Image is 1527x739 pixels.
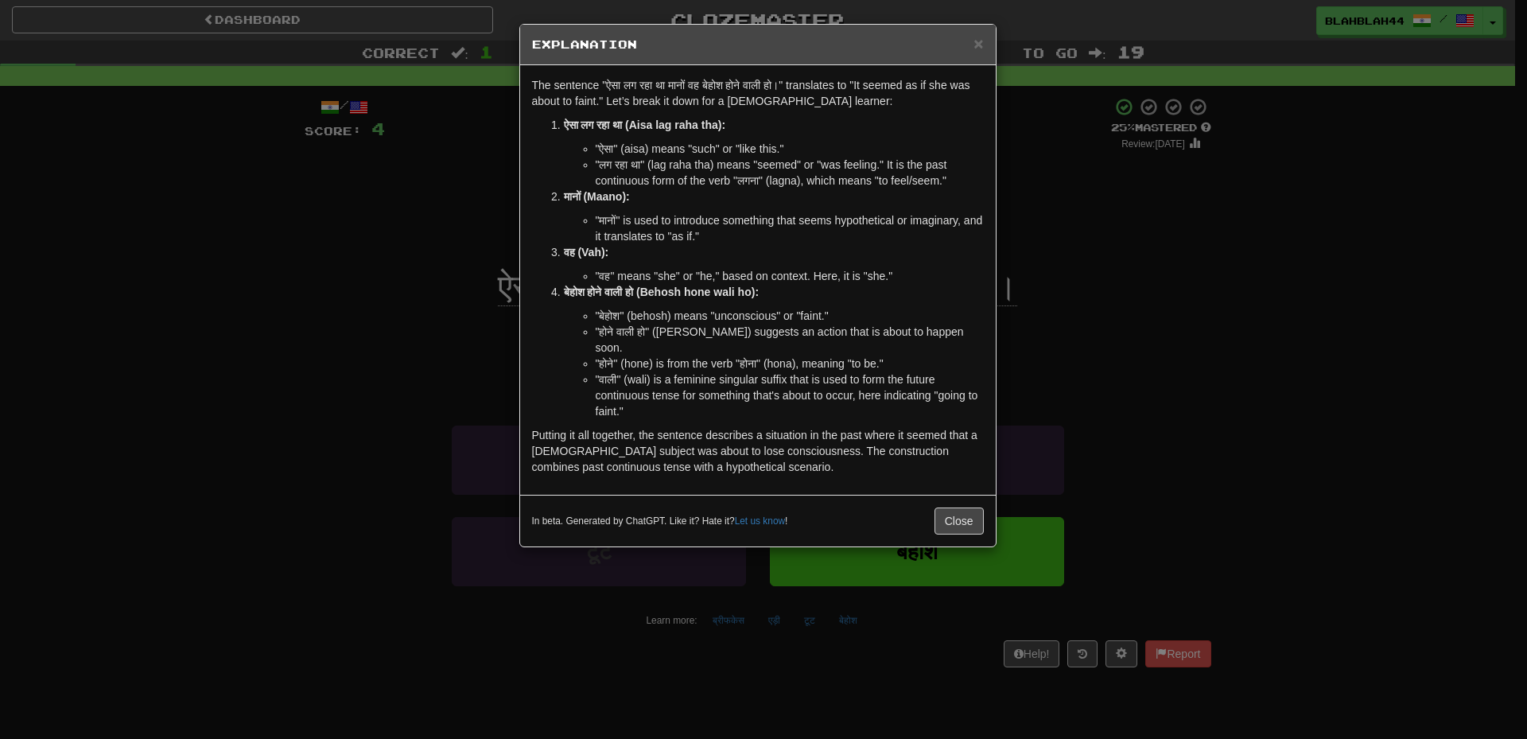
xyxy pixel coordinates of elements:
[596,157,984,189] li: "लग रहा था" (lag raha tha) means "seemed" or "was feeling." It is the past continuous form of the...
[596,356,984,371] li: "होने" (hone) is from the verb "होना" (hona), meaning "to be."
[564,246,609,259] strong: वह (Vah):
[564,190,630,203] strong: मानों (Maano):
[596,141,984,157] li: "ऐसा" (aisa) means "such" or "like this."
[973,35,983,52] button: Close
[735,515,785,527] a: Let us know
[596,371,984,419] li: "वाली" (wali) is a feminine singular suffix that is used to form the future continuous tense for ...
[532,77,984,109] p: The sentence "ऐसा लग रहा था मानों वह बेहोश होने वाली हो।" translates to "It seemed as if she was ...
[596,324,984,356] li: "होने वाली हो" ([PERSON_NAME]) suggests an action that is about to happen soon.
[532,37,984,53] h5: Explanation
[564,119,726,131] strong: ऐसा लग रहा था (Aisa lag raha tha):
[564,286,760,298] strong: बेहोश होने वाली हो (Behosh hone wali ho):
[596,212,984,244] li: "मानों" is used to introduce something that seems hypothetical or imaginary, and it translates to...
[596,268,984,284] li: "वह" means "she" or "he," based on context. Here, it is "she."
[532,427,984,475] p: Putting it all together, the sentence describes a situation in the past where it seemed that a [D...
[934,508,984,535] button: Close
[596,308,984,324] li: "बेहोश" (behosh) means "unconscious" or "faint."
[532,515,788,528] small: In beta. Generated by ChatGPT. Like it? Hate it? !
[973,34,983,53] span: ×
